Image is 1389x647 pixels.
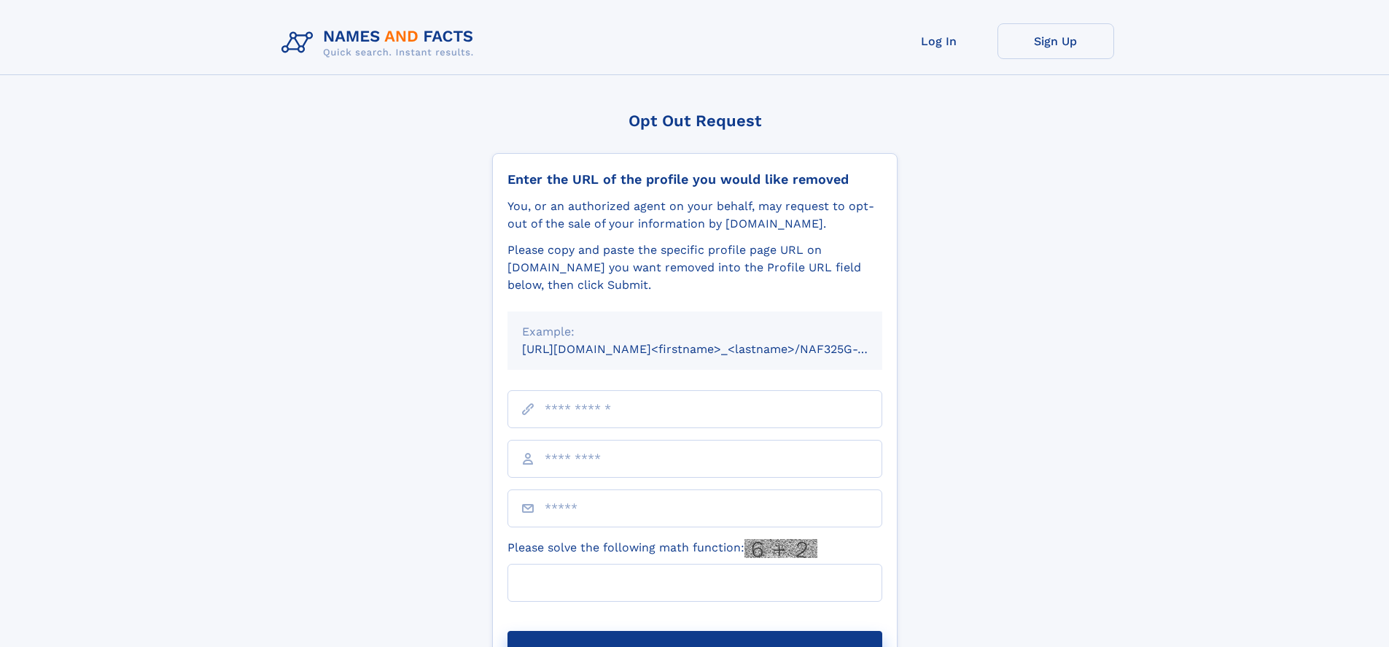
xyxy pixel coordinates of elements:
[997,23,1114,59] a: Sign Up
[276,23,486,63] img: Logo Names and Facts
[507,241,882,294] div: Please copy and paste the specific profile page URL on [DOMAIN_NAME] you want removed into the Pr...
[507,539,817,558] label: Please solve the following math function:
[522,342,910,356] small: [URL][DOMAIN_NAME]<firstname>_<lastname>/NAF325G-xxxxxxxx
[492,112,898,130] div: Opt Out Request
[507,171,882,187] div: Enter the URL of the profile you would like removed
[522,323,868,341] div: Example:
[881,23,997,59] a: Log In
[507,198,882,233] div: You, or an authorized agent on your behalf, may request to opt-out of the sale of your informatio...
